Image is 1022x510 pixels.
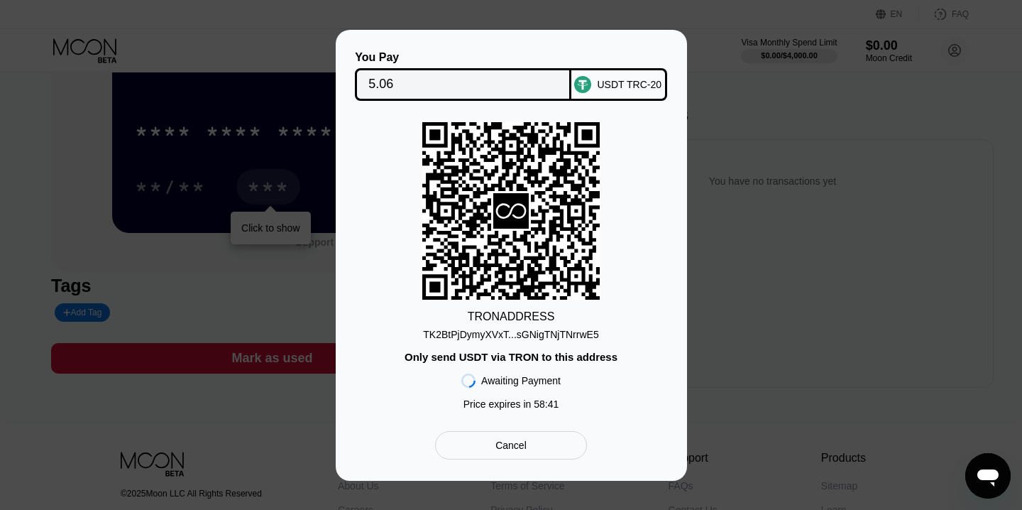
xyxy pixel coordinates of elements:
[357,51,666,101] div: You PayUSDT TRC-20
[435,431,586,460] div: Cancel
[597,79,661,90] div: USDT TRC-20
[468,310,555,323] div: TRON ADDRESS
[495,439,527,452] div: Cancel
[481,375,561,386] div: Awaiting Payment
[463,398,559,410] div: Price expires in
[405,351,617,363] div: Only send USDT via TRON to this address
[423,329,598,340] div: TK2BtPjDymyXVxT...sGNigTNjTNrrwE5
[355,51,571,64] div: You Pay
[423,323,598,340] div: TK2BtPjDymyXVxT...sGNigTNjTNrrwE5
[965,453,1011,499] iframe: Кнопка запуска окна обмена сообщениями
[534,398,559,410] span: 58 : 41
